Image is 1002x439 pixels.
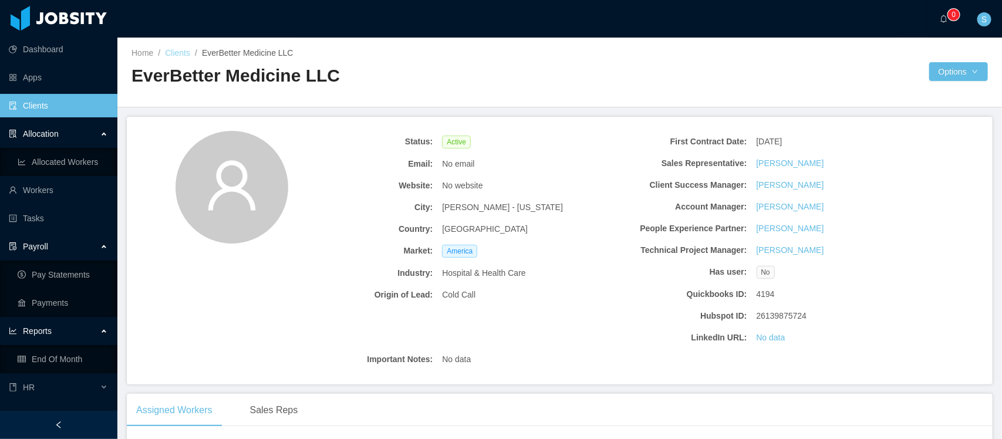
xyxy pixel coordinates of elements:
a: Clients [165,48,190,58]
a: No data [757,332,785,344]
span: Reports [23,326,52,336]
span: Active [442,136,471,148]
span: / [158,48,160,58]
button: Optionsicon: down [929,62,988,81]
i: icon: solution [9,130,17,138]
span: 26139875724 [757,310,807,322]
span: Allocation [23,129,59,139]
span: America [442,245,477,258]
div: Sales Reps [241,394,308,427]
span: S [981,12,987,26]
b: Technical Project Manager: [599,244,747,256]
b: Client Success Manager: [599,179,747,191]
span: 4194 [757,288,775,300]
b: Sales Representative: [599,157,747,170]
i: icon: line-chart [9,327,17,335]
span: Payroll [23,242,48,251]
b: Important Notes: [285,353,433,366]
a: icon: userWorkers [9,178,108,202]
b: Website: [285,180,433,192]
div: Assigned Workers [127,394,222,427]
b: First Contract Date: [599,136,747,148]
a: icon: dollarPay Statements [18,263,108,286]
a: icon: bankPayments [18,291,108,315]
a: icon: pie-chartDashboard [9,38,108,61]
b: People Experience Partner: [599,222,747,235]
span: [GEOGRAPHIC_DATA] [442,223,528,235]
span: Cold Call [442,289,475,301]
span: EverBetter Medicine LLC [202,48,293,58]
b: Market: [285,245,433,257]
a: icon: line-chartAllocated Workers [18,150,108,174]
div: [DATE] [752,131,909,153]
h2: EverBetter Medicine LLC [131,64,560,88]
b: Status: [285,136,433,148]
span: Hospital & Health Care [442,267,525,279]
span: No email [442,158,474,170]
a: [PERSON_NAME] [757,201,824,213]
a: [PERSON_NAME] [757,222,824,235]
i: icon: user [204,157,260,214]
a: [PERSON_NAME] [757,179,824,191]
span: / [195,48,197,58]
a: icon: tableEnd Of Month [18,347,108,371]
span: [PERSON_NAME] - [US_STATE] [442,201,563,214]
b: City: [285,201,433,214]
span: No [757,266,775,279]
b: Industry: [285,267,433,279]
sup: 0 [948,9,960,21]
b: Country: [285,223,433,235]
a: [PERSON_NAME] [757,244,824,256]
b: Email: [285,158,433,170]
b: LinkedIn URL: [599,332,747,344]
b: Quickbooks ID: [599,288,747,300]
a: [PERSON_NAME] [757,157,824,170]
span: No data [442,353,471,366]
b: Origin of Lead: [285,289,433,301]
b: Hubspot ID: [599,310,747,322]
b: Account Manager: [599,201,747,213]
span: HR [23,383,35,392]
i: icon: bell [940,15,948,23]
a: icon: profileTasks [9,207,108,230]
a: icon: auditClients [9,94,108,117]
a: Home [131,48,153,58]
i: icon: file-protect [9,242,17,251]
span: No website [442,180,483,192]
a: icon: appstoreApps [9,66,108,89]
b: Has user: [599,266,747,278]
i: icon: book [9,383,17,391]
